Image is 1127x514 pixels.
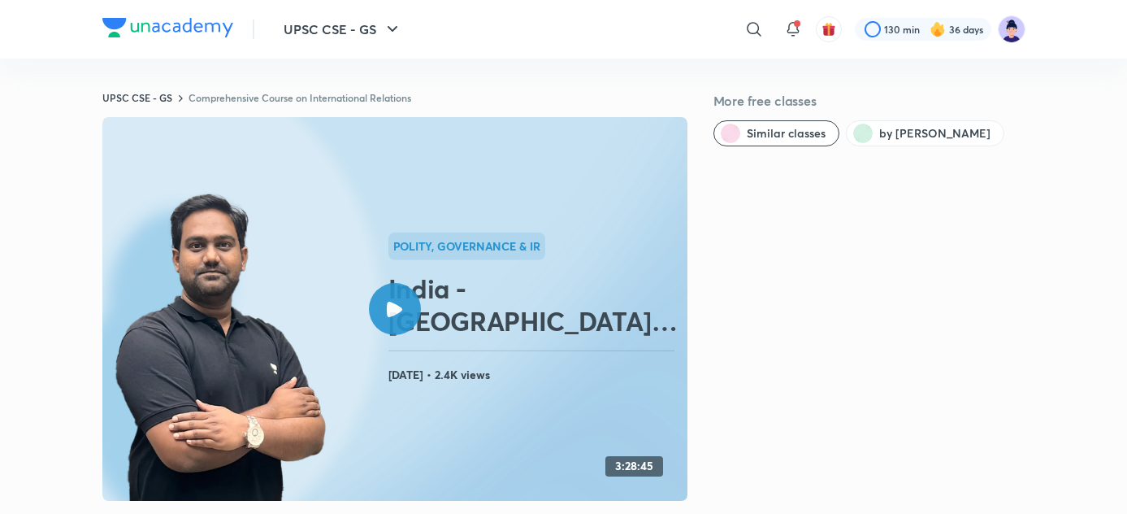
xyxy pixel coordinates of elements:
[274,13,412,46] button: UPSC CSE - GS
[821,22,836,37] img: avatar
[102,18,233,37] img: Company Logo
[713,91,1025,111] h5: More free classes
[102,18,233,41] a: Company Logo
[846,120,1004,146] button: by Chethan N
[388,364,681,385] h4: [DATE] • 2.4K views
[388,272,681,338] h2: India - [GEOGRAPHIC_DATA] Relations
[879,125,990,142] span: by Chethan N
[930,21,946,37] img: streak
[816,16,842,42] button: avatar
[102,91,172,104] a: UPSC CSE - GS
[747,125,826,142] span: Similar classes
[189,91,411,104] a: Comprehensive Course on International Relations
[713,120,839,146] button: Similar classes
[998,15,1025,43] img: Ravi Chalotra
[615,460,653,473] h4: 3:28:45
